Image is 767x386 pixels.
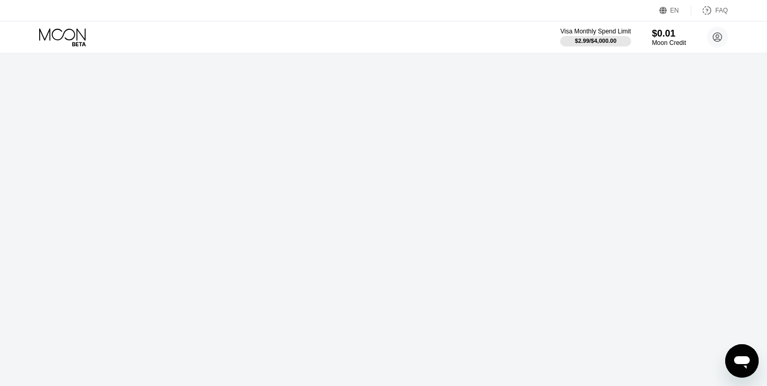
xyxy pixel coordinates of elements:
div: Moon Credit [652,39,686,46]
div: $0.01 [652,28,686,39]
iframe: Button to launch messaging window [725,344,759,378]
div: $0.01Moon Credit [652,28,686,46]
div: Visa Monthly Spend Limit [560,28,631,35]
div: EN [670,7,679,14]
div: EN [659,5,691,16]
div: FAQ [715,7,728,14]
div: FAQ [691,5,728,16]
div: $2.99 / $4,000.00 [575,38,617,44]
div: Visa Monthly Spend Limit$2.99/$4,000.00 [560,28,631,46]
